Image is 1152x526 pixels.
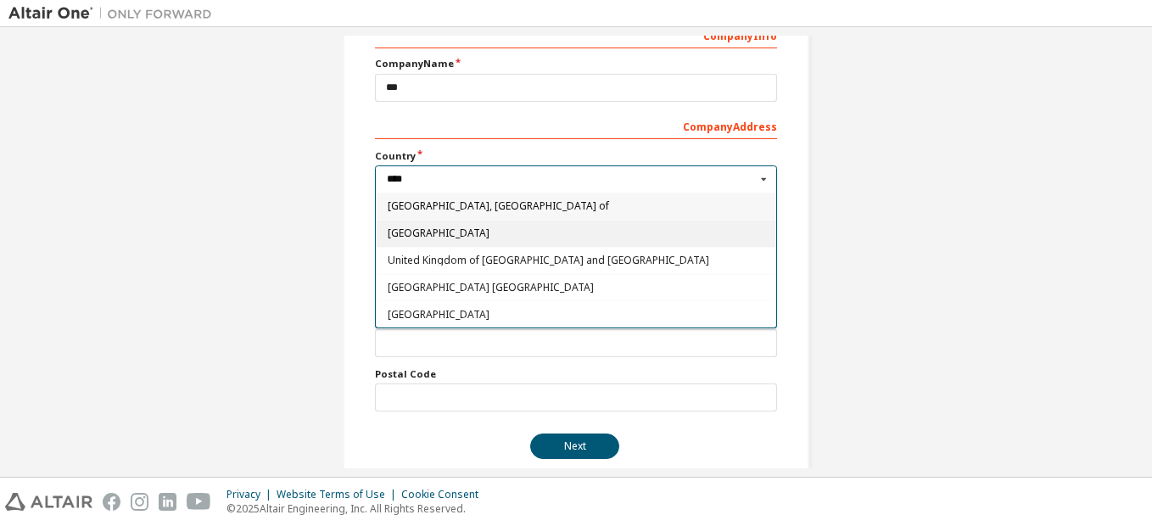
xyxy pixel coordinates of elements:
[388,201,765,211] span: [GEOGRAPHIC_DATA], [GEOGRAPHIC_DATA] of
[375,112,777,139] div: Company Address
[159,493,176,511] img: linkedin.svg
[388,283,765,293] span: [GEOGRAPHIC_DATA] [GEOGRAPHIC_DATA]
[375,21,777,48] div: Company Info
[375,57,777,70] label: Company Name
[226,501,489,516] p: © 2025 Altair Engineering, Inc. All Rights Reserved.
[388,228,765,238] span: [GEOGRAPHIC_DATA]
[530,434,619,459] button: Next
[401,488,489,501] div: Cookie Consent
[5,493,92,511] img: altair_logo.svg
[375,149,777,163] label: Country
[8,5,221,22] img: Altair One
[388,310,765,320] span: [GEOGRAPHIC_DATA]
[226,488,277,501] div: Privacy
[103,493,120,511] img: facebook.svg
[277,488,401,501] div: Website Terms of Use
[375,367,777,381] label: Postal Code
[388,255,765,266] span: United Kingdom of [GEOGRAPHIC_DATA] and [GEOGRAPHIC_DATA]
[131,493,148,511] img: instagram.svg
[187,493,211,511] img: youtube.svg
